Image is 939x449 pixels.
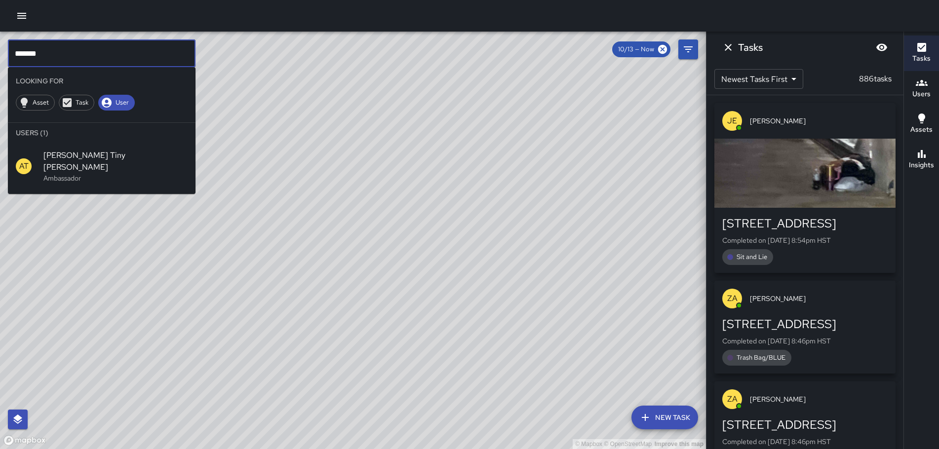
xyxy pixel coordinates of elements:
span: 10/13 — Now [612,44,660,54]
span: [PERSON_NAME] [750,394,888,404]
div: [STREET_ADDRESS] [722,316,888,332]
h6: Tasks [912,53,931,64]
p: AT [19,160,29,172]
p: ZA [727,393,738,405]
span: [PERSON_NAME] [750,294,888,303]
span: Sit and Lie [731,252,773,262]
p: Ambassador [43,173,188,183]
p: Completed on [DATE] 8:54pm HST [722,235,888,245]
h6: Insights [909,160,934,171]
p: JE [727,115,737,127]
button: New Task [631,406,698,429]
p: ZA [727,293,738,304]
span: [PERSON_NAME] [750,116,888,126]
div: Task [59,95,94,111]
li: Looking For [8,71,196,91]
button: ZA[PERSON_NAME][STREET_ADDRESS]Completed on [DATE] 8:46pm HSTTrash Bag/BLUE [714,281,896,374]
div: AT[PERSON_NAME] Tiny [PERSON_NAME]Ambassador [8,143,196,190]
div: [STREET_ADDRESS] [722,216,888,231]
span: Trash Bag/BLUE [731,353,791,363]
span: Task [70,98,94,108]
button: Dismiss [718,37,738,57]
span: User [110,98,135,108]
p: 886 tasks [855,73,896,85]
span: Asset [27,98,54,108]
div: Newest Tasks First [714,69,803,89]
h6: Tasks [738,39,763,55]
h6: Assets [910,124,933,135]
button: Blur [872,37,892,57]
button: JE[PERSON_NAME][STREET_ADDRESS]Completed on [DATE] 8:54pm HSTSit and Lie [714,103,896,273]
button: Tasks [904,36,939,71]
div: Asset [16,95,55,111]
button: Insights [904,142,939,178]
p: Completed on [DATE] 8:46pm HST [722,336,888,346]
li: Users (1) [8,123,196,143]
div: [STREET_ADDRESS] [722,417,888,433]
button: Filters [678,39,698,59]
div: User [98,95,135,111]
p: Completed on [DATE] 8:46pm HST [722,437,888,447]
button: Users [904,71,939,107]
h6: Users [912,89,931,100]
span: [PERSON_NAME] Tiny [PERSON_NAME] [43,150,188,173]
div: 10/13 — Now [612,41,670,57]
button: Assets [904,107,939,142]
